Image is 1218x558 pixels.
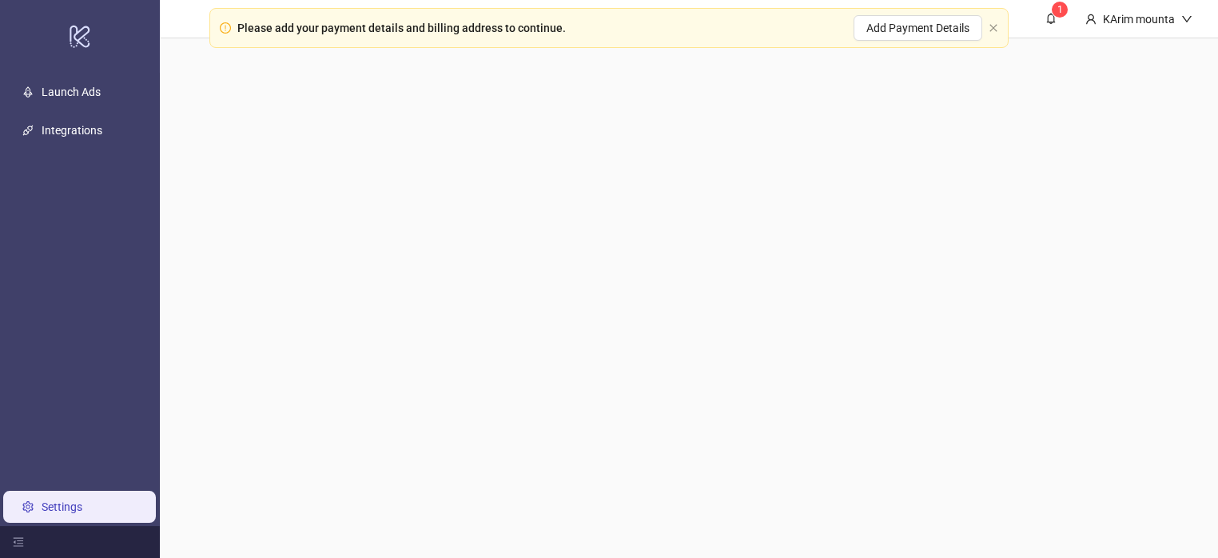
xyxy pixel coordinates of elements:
span: menu-fold [13,536,24,548]
a: Settings [42,500,82,513]
div: KArim mounta [1097,10,1181,28]
span: bell [1045,13,1057,24]
span: close [989,23,998,33]
span: 1 [1057,4,1063,15]
span: user [1085,14,1097,25]
span: down [1181,14,1192,25]
button: Add Payment Details [854,15,982,41]
div: Please add your payment details and billing address to continue. [237,19,566,37]
span: exclamation-circle [220,22,231,34]
button: close [989,23,998,34]
a: Launch Ads [42,86,101,98]
sup: 1 [1052,2,1068,18]
span: Add Payment Details [866,22,969,34]
a: Integrations [42,124,102,137]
